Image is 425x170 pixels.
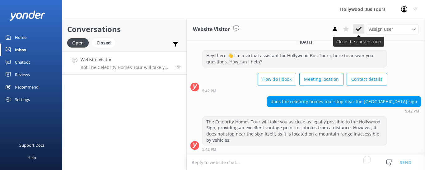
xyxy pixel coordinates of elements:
h2: Conversations [67,23,182,35]
button: Contact details [347,73,387,85]
div: Support Docs [19,139,44,151]
a: Website VisitorBot:The Celebrity Homes Tour will take you as close as legally possible to the Hol... [63,51,186,75]
strong: 5:42 PM [202,148,216,151]
span: Assign user [369,26,393,33]
img: yonder-white-logo.png [9,11,45,21]
button: Meeting location [299,73,343,85]
div: Hey there 👋 I'm a virtual assistant for Hollywood Bus Tours, here to answer your questions. How c... [203,50,387,67]
a: Closed [92,39,119,46]
button: How do I book [258,73,296,85]
div: Closed [92,38,115,48]
div: Assign User [366,24,419,34]
div: Open [67,38,89,48]
strong: 5:42 PM [405,109,419,113]
div: Aug 30 2025 05:42pm (UTC -07:00) America/Tijuana [267,109,421,113]
h3: Website Visitor [193,25,230,34]
span: [DATE] [296,39,316,45]
strong: 5:42 PM [202,89,216,93]
div: does the celebrity homes tour stop near the [GEOGRAPHIC_DATA] sign [267,96,421,107]
a: Open [67,39,92,46]
div: Reviews [15,68,30,81]
p: Bot: The Celebrity Homes Tour will take you as close as legally possible to the Hollywood Sign, p... [81,65,170,70]
textarea: To enrich screen reader interactions, please activate Accessibility in Grammarly extension settings [187,155,425,170]
div: Settings [15,93,30,106]
div: Recommend [15,81,39,93]
div: Chatbot [15,56,30,68]
div: The Celebrity Homes Tour will take you as close as legally possible to the Hollywood Sign, provid... [203,117,387,145]
div: Aug 30 2025 05:42pm (UTC -07:00) America/Tijuana [202,147,387,151]
div: Home [15,31,26,44]
div: Help [27,151,36,164]
div: Aug 30 2025 05:42pm (UTC -07:00) America/Tijuana [202,89,387,93]
div: Inbox [15,44,26,56]
h4: Website Visitor [81,56,170,63]
span: Aug 30 2025 05:42pm (UTC -07:00) America/Tijuana [175,64,182,70]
